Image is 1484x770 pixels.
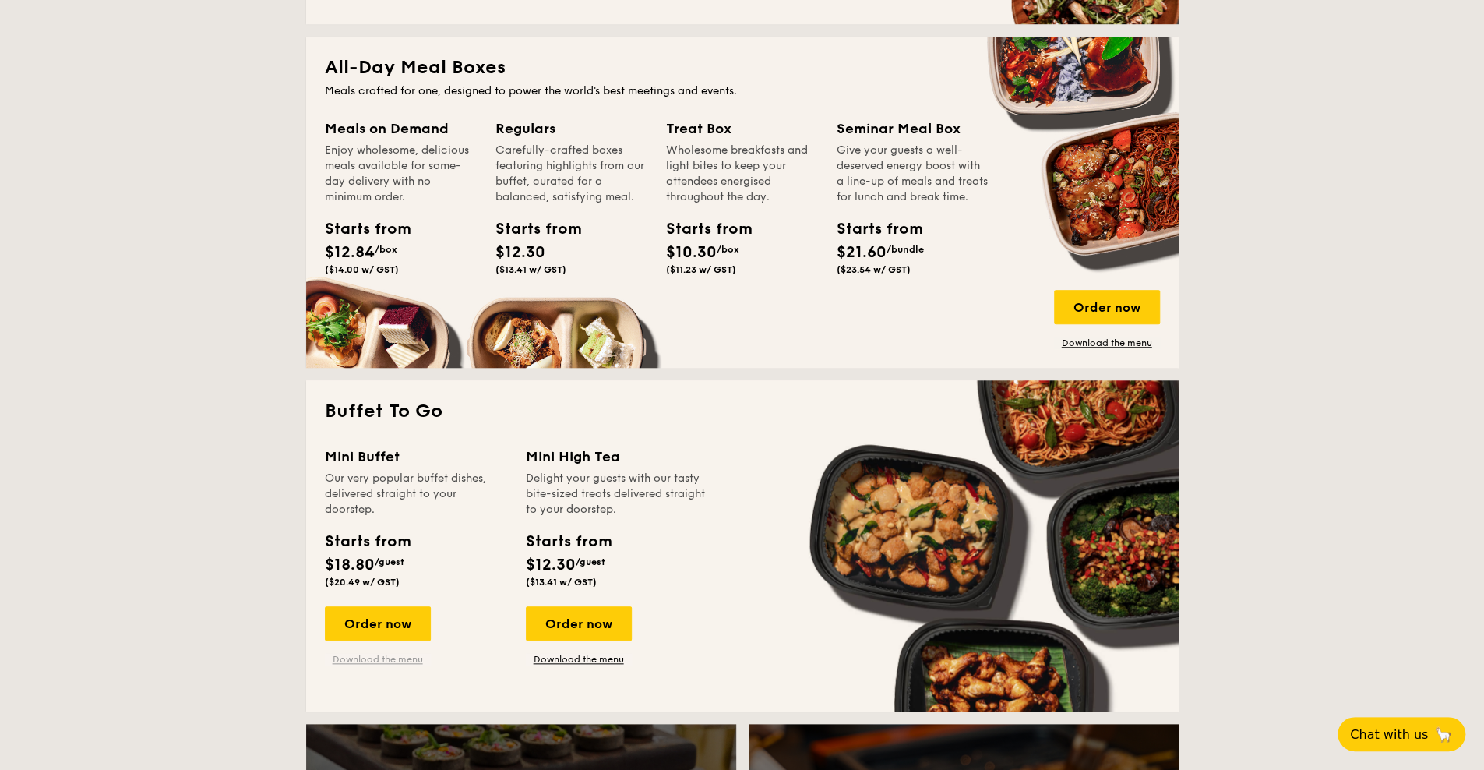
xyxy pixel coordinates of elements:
a: Download the menu [325,653,431,666]
span: ($20.49 w/ GST) [325,577,400,588]
div: Starts from [666,217,736,241]
span: ($23.54 w/ GST) [837,264,911,275]
div: Mini High Tea [526,446,708,468]
div: Wholesome breakfasts and light bites to keep your attendees energised throughout the day. [666,143,818,205]
div: Mini Buffet [325,446,507,468]
div: Starts from [325,530,410,553]
div: Starts from [495,217,566,241]
span: /box [375,244,397,255]
button: Chat with us🦙 [1338,717,1465,751]
h2: Buffet To Go [325,399,1160,424]
div: Order now [325,606,431,641]
div: Regulars [495,118,647,140]
div: Seminar Meal Box [837,118,989,140]
span: 🦙 [1434,726,1453,744]
span: $12.30 [526,556,576,574]
div: Our very popular buffet dishes, delivered straight to your doorstep. [325,471,507,517]
span: $12.30 [495,243,545,262]
div: Meals crafted for one, designed to power the world's best meetings and events. [325,83,1160,99]
div: Treat Box [666,118,818,140]
div: Carefully-crafted boxes featuring highlights from our buffet, curated for a balanced, satisfying ... [495,143,647,205]
div: Order now [526,606,632,641]
h2: All-Day Meal Boxes [325,55,1160,80]
div: Starts from [325,217,395,241]
div: Meals on Demand [325,118,477,140]
span: ($13.41 w/ GST) [526,577,597,588]
a: Download the menu [526,653,632,666]
span: ($14.00 w/ GST) [325,264,399,275]
div: Starts from [837,217,907,241]
span: /box [717,244,739,255]
span: /guest [576,556,605,567]
div: Give your guests a well-deserved energy boost with a line-up of meals and treats for lunch and br... [837,143,989,205]
span: /guest [375,556,404,567]
div: Order now [1054,290,1160,324]
span: Chat with us [1350,727,1428,742]
span: $12.84 [325,243,375,262]
span: /bundle [887,244,924,255]
span: $10.30 [666,243,717,262]
span: $18.80 [325,556,375,574]
span: $21.60 [837,243,887,262]
span: ($13.41 w/ GST) [495,264,566,275]
div: Delight your guests with our tasty bite-sized treats delivered straight to your doorstep. [526,471,708,517]
a: Download the menu [1054,337,1160,349]
div: Enjoy wholesome, delicious meals available for same-day delivery with no minimum order. [325,143,477,205]
span: ($11.23 w/ GST) [666,264,736,275]
div: Starts from [526,530,611,553]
